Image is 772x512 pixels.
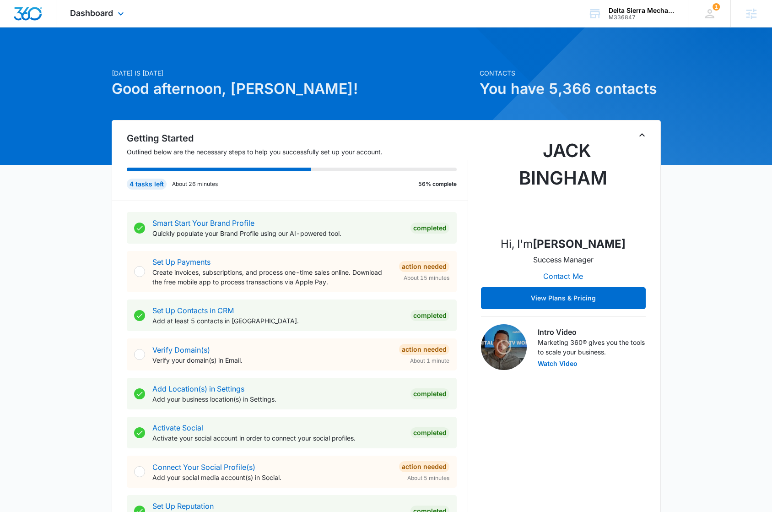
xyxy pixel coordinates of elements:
button: Contact Me [534,265,592,287]
p: 56% complete [418,180,457,188]
p: Hi, I'm [501,236,626,252]
div: Action Needed [399,261,449,272]
p: Add at least 5 contacts in [GEOGRAPHIC_DATA]. [152,316,403,326]
a: Set Up Contacts in CRM [152,306,234,315]
p: About 26 minutes [172,180,218,188]
p: Success Manager [533,254,594,265]
p: Activate your social account in order to connect your social profiles. [152,433,403,443]
h1: You have 5,366 contacts [480,78,661,100]
h1: Good afternoon, [PERSON_NAME]! [112,78,474,100]
p: Verify your domain(s) in Email. [152,355,392,365]
p: Contacts [480,68,661,78]
span: 1 [713,3,720,11]
span: About 15 minutes [404,274,449,282]
p: Add your business location(s) in Settings. [152,394,403,404]
div: Action Needed [399,461,449,472]
p: [DATE] is [DATE] [112,68,474,78]
a: Connect Your Social Profile(s) [152,463,255,472]
strong: [PERSON_NAME] [533,237,626,251]
div: Action Needed [399,344,449,355]
div: Completed [410,427,449,438]
button: Toggle Collapse [637,130,648,141]
a: Set Up Payments [152,257,211,267]
p: Quickly populate your Brand Profile using our AI-powered tool. [152,229,403,238]
div: Completed [410,223,449,234]
a: Set Up Reputation [152,501,214,511]
button: Watch Video [538,360,578,367]
h3: Intro Video [538,327,646,338]
p: Outlined below are the necessary steps to help you successfully set up your account. [127,147,468,157]
div: Completed [410,310,449,321]
img: Intro Video [481,324,527,370]
span: Dashboard [70,8,113,18]
div: notifications count [713,3,720,11]
span: About 1 minute [410,357,449,365]
div: Completed [410,388,449,399]
a: Activate Social [152,423,203,432]
a: Verify Domain(s) [152,345,210,354]
p: Add your social media account(s) in Social. [152,473,392,482]
h2: Getting Started [127,131,468,145]
a: Smart Start Your Brand Profile [152,218,254,228]
img: Jack Bingham [518,137,609,229]
div: account id [609,14,675,21]
div: 4 tasks left [127,179,167,190]
span: About 5 minutes [407,474,449,482]
button: View Plans & Pricing [481,287,646,309]
div: account name [609,7,675,14]
p: Create invoices, subscriptions, and process one-time sales online. Download the free mobile app t... [152,267,392,287]
a: Add Location(s) in Settings [152,384,244,393]
p: Marketing 360® gives you the tools to scale your business. [538,338,646,357]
